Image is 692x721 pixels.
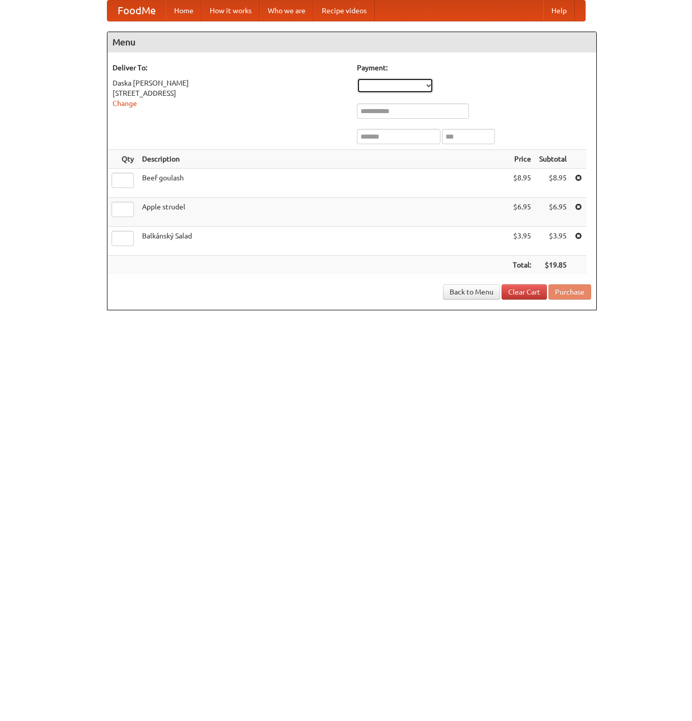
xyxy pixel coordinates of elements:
a: Change [113,99,137,108]
a: How it works [202,1,260,21]
td: $3.95 [509,227,535,256]
a: Help [543,1,575,21]
td: Apple strudel [138,198,509,227]
th: $19.85 [535,256,571,275]
td: Beef goulash [138,169,509,198]
td: $3.95 [535,227,571,256]
a: Recipe videos [314,1,375,21]
td: $8.95 [509,169,535,198]
a: Back to Menu [443,284,500,300]
a: FoodMe [107,1,166,21]
h4: Menu [107,32,596,52]
th: Subtotal [535,150,571,169]
h5: Payment: [357,63,591,73]
th: Qty [107,150,138,169]
a: Clear Cart [502,284,547,300]
a: Who we are [260,1,314,21]
div: [STREET_ADDRESS] [113,88,347,98]
th: Description [138,150,509,169]
th: Price [509,150,535,169]
div: Daska [PERSON_NAME] [113,78,347,88]
td: $6.95 [535,198,571,227]
a: Home [166,1,202,21]
td: $6.95 [509,198,535,227]
h5: Deliver To: [113,63,347,73]
th: Total: [509,256,535,275]
td: $8.95 [535,169,571,198]
td: Balkánský Salad [138,227,509,256]
button: Purchase [548,284,591,300]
